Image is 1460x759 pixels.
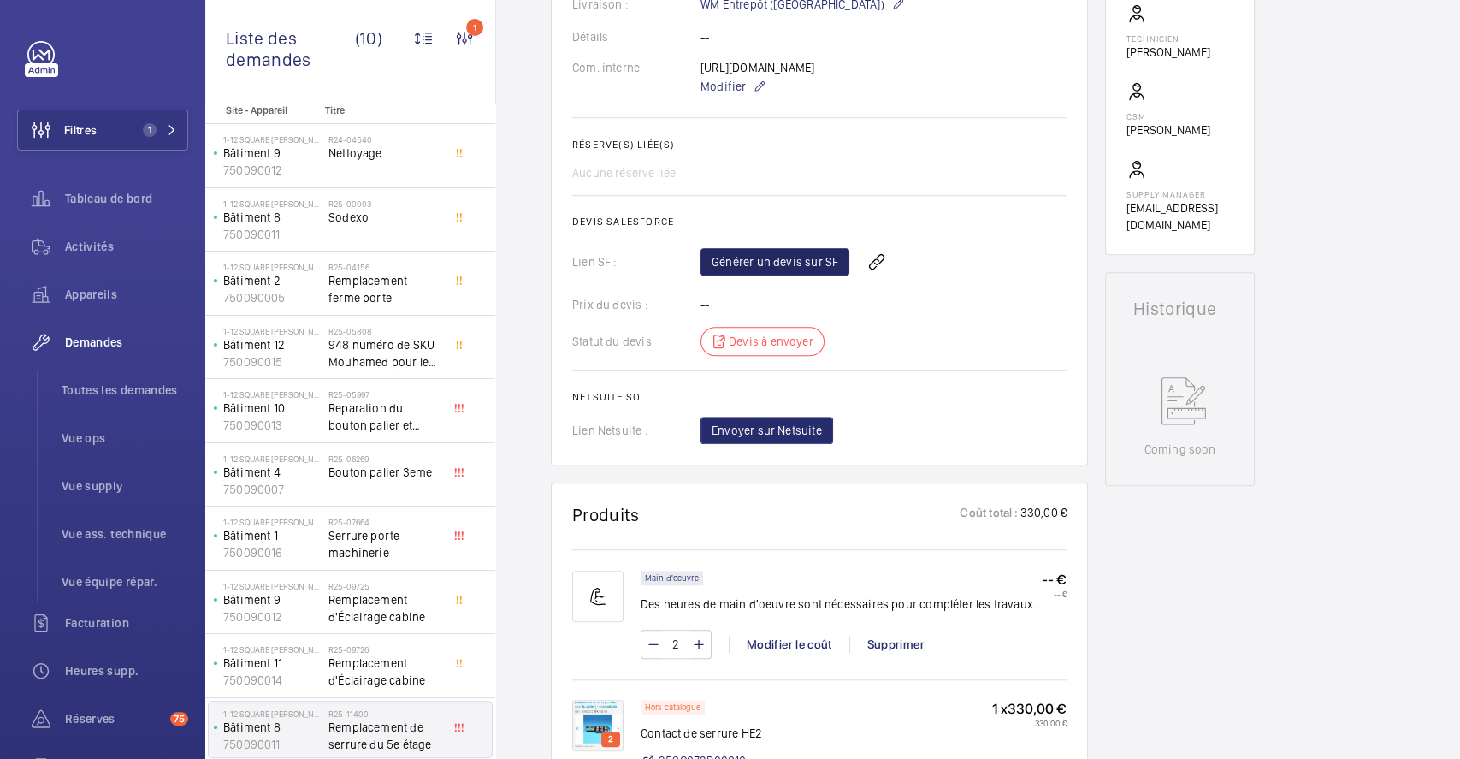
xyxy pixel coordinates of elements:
[328,145,441,162] span: Nettoyage
[223,162,322,179] p: 750090012
[62,525,188,543] span: Vue ass. technique
[700,78,746,95] span: Modifier
[960,504,1018,525] p: Coût total :
[328,134,441,145] h2: R24-04540
[328,262,441,272] h2: R25-04156
[641,596,1036,613] p: Des heures de main d'oeuvre sont nécessaires pour compléter les travaux.
[572,571,624,622] img: muscle-sm.svg
[223,481,322,498] p: 750090007
[328,454,441,464] h2: R25-06269
[170,712,188,726] span: 75
[1019,504,1067,525] p: 330,00 €
[223,145,322,162] p: Bâtiment 9
[65,190,188,207] span: Tableau de bord
[605,732,617,747] p: 2
[223,719,322,736] p: Bâtiment 8
[65,238,188,255] span: Activités
[223,736,322,753] p: 750090011
[223,199,322,209] p: 1-12 square [PERSON_NAME] Cachot
[223,517,322,527] p: 1-12 square [PERSON_NAME] Cachot
[62,477,188,495] span: Vue supply
[1126,122,1210,139] p: [PERSON_NAME]
[64,122,97,139] span: Filtres
[226,27,355,70] span: Liste des demandes
[223,353,322,371] p: 750090015
[1042,589,1067,599] p: -- €
[223,389,322,400] p: 1-12 square [PERSON_NAME] Cachot
[223,226,322,243] p: 750090011
[729,636,849,653] div: Modifier le coût
[328,709,441,719] h2: R25-11400
[223,608,322,626] p: 750090012
[645,575,699,581] p: Main d'oeuvre
[65,334,188,351] span: Demandes
[712,422,822,439] span: Envoyer sur Netsuite
[328,517,441,527] h2: R25-07664
[645,704,700,710] p: Hors catalogue
[1126,199,1233,234] p: [EMAIL_ADDRESS][DOMAIN_NAME]
[223,544,322,561] p: 750090016
[223,326,322,336] p: 1-12 square [PERSON_NAME] Cachot
[328,326,441,336] h2: R25-05808
[143,123,157,137] span: 1
[223,417,322,434] p: 750090013
[1144,441,1215,458] p: Coming soon
[223,644,322,655] p: 1-12 square [PERSON_NAME] Cachot
[1126,111,1210,122] p: CSM
[223,672,322,689] p: 750090014
[62,382,188,399] span: Toutes les demandes
[223,272,322,289] p: Bâtiment 2
[1133,300,1227,317] h1: Historique
[992,718,1067,728] p: 330,00 €
[1126,44,1210,61] p: [PERSON_NAME]
[65,286,188,303] span: Appareils
[328,464,441,481] span: Bouton palier 3eme
[223,709,322,719] p: 1-12 square [PERSON_NAME] Cachot
[17,110,188,151] button: Filtres1
[328,591,441,626] span: Remplacement d'Éclairage cabine
[223,134,322,145] p: 1-12 square [PERSON_NAME] Cachot
[223,289,322,306] p: 750090005
[223,591,322,608] p: Bâtiment 9
[223,454,322,464] p: 1-12 square [PERSON_NAME] Cachot
[325,104,438,116] p: Titre
[65,662,188,679] span: Heures supp.
[700,417,833,444] button: Envoyer sur Netsuite
[1042,571,1067,589] p: -- €
[328,199,441,209] h2: R25-00003
[328,655,441,689] span: Remplacement d'Éclairage cabine
[849,636,942,653] div: Supprimer
[328,527,441,561] span: Serrure porte machinerie
[992,700,1067,718] p: 1 x 330,00 €
[572,700,624,751] img: 1756292934319-c9716dcf-3342-413a-a2f5-7d072bdb44ec
[223,581,322,591] p: 1-12 square [PERSON_NAME] Cachot
[223,655,322,672] p: Bâtiment 11
[328,581,441,591] h2: R25-09725
[223,336,322,353] p: Bâtiment 12
[328,389,441,400] h2: R25-05997
[328,719,441,753] span: Remplacement de serrure du 5e étage
[700,248,849,276] a: Générer un devis sur SF
[223,400,322,417] p: Bâtiment 10
[223,527,322,544] p: Bâtiment 1
[641,725,780,742] p: Contact de serrure HE2
[1126,189,1233,199] p: Supply manager
[1126,33,1210,44] p: Technicien
[572,216,1067,228] h2: Devis Salesforce
[223,464,322,481] p: Bâtiment 4
[223,209,322,226] p: Bâtiment 8
[223,262,322,272] p: 1-12 square [PERSON_NAME] Cachot
[328,209,441,226] span: Sodexo
[205,104,318,116] p: Site - Appareil
[328,336,441,371] span: 948 numéro de SKU Mouhamed pour les réparations de carte chez [PERSON_NAME] électronique
[62,430,188,447] span: Vue ops
[328,644,441,655] h2: R25-09726
[62,573,188,590] span: Vue équipe répar.
[572,391,1067,403] h2: Netsuite SO
[328,272,441,306] span: Remplacement ferme porte
[65,710,163,727] span: Réserves
[328,400,441,434] span: Reparation du bouton palier et bouton cabine etage 6
[65,614,188,632] span: Facturation
[572,504,640,525] h1: Produits
[572,139,1067,151] h2: Réserve(s) liée(s)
